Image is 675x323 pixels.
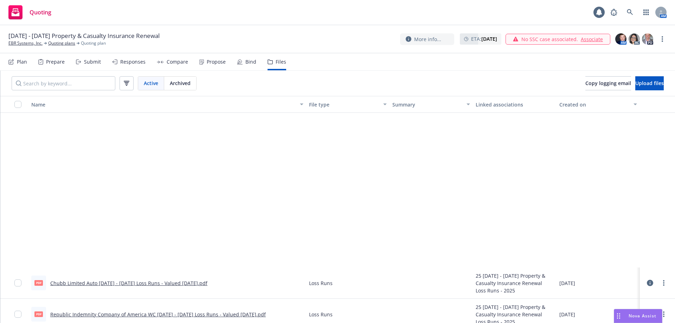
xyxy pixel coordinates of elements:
[14,101,21,108] input: Select all
[170,79,191,87] span: Archived
[623,5,637,19] a: Search
[585,80,631,86] span: Copy logging email
[309,279,333,287] span: Loss Runs
[614,309,662,323] button: Nova Assist
[476,101,553,108] div: Linked associations
[521,35,578,43] span: No SSC case associated.
[50,311,266,318] a: Republic Indemnity Company of America WC [DATE] - [DATE] Loss Runs - Valued [DATE].pdf
[34,311,43,317] span: pdf
[84,59,101,65] div: Submit
[559,311,575,318] span: [DATE]
[615,33,626,45] img: photo
[471,35,497,43] span: ETA :
[585,76,631,90] button: Copy logging email
[12,76,115,90] input: Search by keyword...
[46,59,65,65] div: Prepare
[642,33,653,45] img: photo
[50,280,207,286] a: Chubb Limited Auto [DATE] - [DATE] Loss Runs - Valued [DATE].pdf
[473,96,556,113] button: Linked associations
[414,35,441,43] span: More info...
[6,2,54,22] a: Quoting
[629,313,656,319] span: Nova Assist
[48,40,75,46] a: Quoting plans
[660,310,668,318] a: more
[658,35,667,43] a: more
[559,101,629,108] div: Created on
[167,59,188,65] div: Compare
[276,59,286,65] div: Files
[14,311,21,318] input: Toggle Row Selected
[390,96,473,113] button: Summary
[309,311,333,318] span: Loss Runs
[8,40,43,46] a: EBR Systems, Inc.
[476,272,553,287] div: 25 [DATE] - [DATE] Property & Casualty Insurance Renewal
[476,303,553,318] div: 25 [DATE] - [DATE] Property & Casualty Insurance Renewal
[581,35,603,43] a: Associate
[207,59,226,65] div: Propose
[31,101,296,108] div: Name
[144,79,158,87] span: Active
[614,309,623,323] div: Drag to move
[245,59,256,65] div: Bind
[557,96,640,113] button: Created on
[559,279,575,287] span: [DATE]
[309,101,379,108] div: File type
[14,279,21,286] input: Toggle Row Selected
[81,40,106,46] span: Quoting plan
[629,33,640,45] img: photo
[17,59,27,65] div: Plan
[30,9,51,15] span: Quoting
[607,5,621,19] a: Report a Bug
[400,33,454,45] button: More info...
[635,80,664,86] span: Upload files
[306,96,390,113] button: File type
[8,32,160,40] span: [DATE] - [DATE] Property & Casualty Insurance Renewal
[660,279,668,287] a: more
[476,287,553,294] div: Loss Runs - 2025
[34,280,43,285] span: pdf
[635,76,664,90] button: Upload files
[639,5,653,19] a: Switch app
[28,96,306,113] button: Name
[392,101,462,108] div: Summary
[481,35,497,42] strong: [DATE]
[120,59,146,65] div: Responses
